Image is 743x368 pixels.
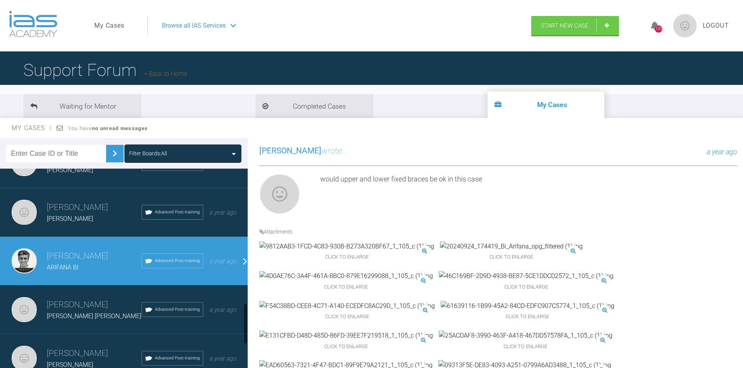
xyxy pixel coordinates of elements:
span: Start New Case [541,22,589,29]
a: Back to Home [144,70,187,77]
img: E131CFBD-D48D-485D-86FD-39EE7F219518_1_105_c (1).jpg [259,331,433,341]
img: F54C38BD-CEE8-4C71-A140-ECEDFC8AC29D_1_105_c (1).jpg [259,301,435,311]
span: You have [68,125,148,131]
img: 20240924_174419_Bi_Arifana_opg_filtered (1).jpg [440,241,583,252]
strong: no unread messages [92,125,148,131]
img: 46C169BF-2D9D-4938-BE87-5CE1DDCD2572_1_105_c (1).jpg [439,271,614,281]
h3: [PERSON_NAME] [47,250,142,263]
span: Click to enlarge [259,311,435,323]
span: a year ago [209,355,237,362]
img: Mezmin Sawani [259,174,300,214]
span: [PERSON_NAME] [47,166,93,174]
li: Waiting for Mentor [23,94,140,118]
h3: [PERSON_NAME] [47,347,142,360]
span: [PERSON_NAME] [47,215,93,222]
span: a year ago [209,257,237,265]
div: Filter Boards: All [129,149,167,158]
a: Logout [703,21,729,31]
img: chevronRight.28bd32b0.svg [108,147,121,160]
img: profile.png [673,14,697,37]
input: Enter Case ID or Title [6,145,106,162]
span: [PERSON_NAME] [259,146,321,155]
h1: Support Forum [23,56,187,84]
span: Click to enlarge [441,311,614,323]
a: My Cases [94,21,124,31]
span: My Cases [12,124,52,132]
img: 4D0AE76C-3A4F-461A-8BC0-879E16299088_1_105_c (1).jpg [259,271,433,281]
img: 25ACDAF8-3990-463F-A418-467DD57578FA_1_105_c (1).jpg [439,331,612,341]
a: Start New Case [531,16,619,35]
div: would upper and lower fixed braces be ok in this case [320,174,737,217]
img: logo-light.3e3ef733.png [9,11,57,37]
span: [PERSON_NAME] [PERSON_NAME] [47,312,141,320]
li: Completed Cases [255,94,372,118]
span: Click to enlarge [439,341,612,353]
img: 9812AAB3-1FCD-4C83-930B-B273A320BF67_1_105_c (1).jpg [259,241,434,252]
span: ARIFANA BI [47,264,78,271]
span: a year ago [209,209,237,216]
h4: Attachments [259,227,737,236]
span: Advanced Post-training [155,306,200,313]
img: 61639116-1B99-45A2-84CD-EDFC907C5774_1_105_c (1).jpg [441,301,614,311]
div: 133 [655,25,662,33]
span: Advanced Post-training [155,355,200,362]
h3: wrote... [259,144,348,158]
span: a year ago [209,306,237,313]
span: Click to enlarge [440,251,583,263]
span: Browse all IAS Services [162,21,226,31]
span: Click to enlarge [259,341,433,353]
img: Asif Chatoo [12,248,37,273]
span: Click to enlarge [259,281,433,293]
h3: [PERSON_NAME] [47,201,142,214]
img: Mezmin Sawani [12,200,37,225]
li: My Cases [488,92,605,118]
span: Click to enlarge [439,281,614,293]
img: Mezmin Sawani [12,297,37,322]
span: Advanced Post-training [155,257,200,264]
span: a year ago [707,148,737,156]
h3: [PERSON_NAME] [47,298,142,312]
span: Advanced Post-training [155,209,200,216]
span: Click to enlarge [259,251,434,263]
